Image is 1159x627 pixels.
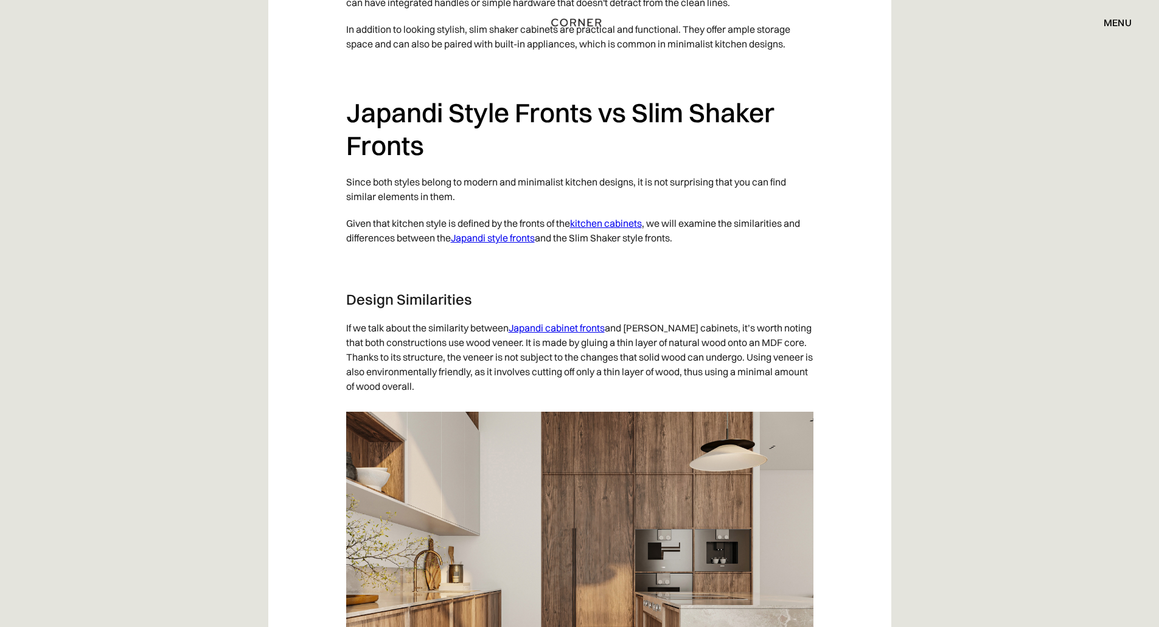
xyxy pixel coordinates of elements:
p: Given that kitchen style is defined by the fronts of the , we will examine the similarities and d... [346,210,813,251]
div: menu [1091,12,1132,33]
p: Since both styles belong to modern and minimalist kitchen designs, it is not surprising that you ... [346,168,813,210]
p: ‍ [346,251,813,278]
p: If we talk about the similarity between and [PERSON_NAME] cabinets, it’s worth noting that both c... [346,314,813,400]
a: Japandi style fronts [451,232,535,244]
h2: Japandi Style Fronts vs Slim Shaker Fronts [346,96,813,162]
a: kitchen cabinets [570,217,642,229]
h3: Design Similarities [346,290,813,308]
a: Japandi cabinet fronts [509,322,605,334]
a: home [532,15,627,30]
div: menu [1104,18,1132,27]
